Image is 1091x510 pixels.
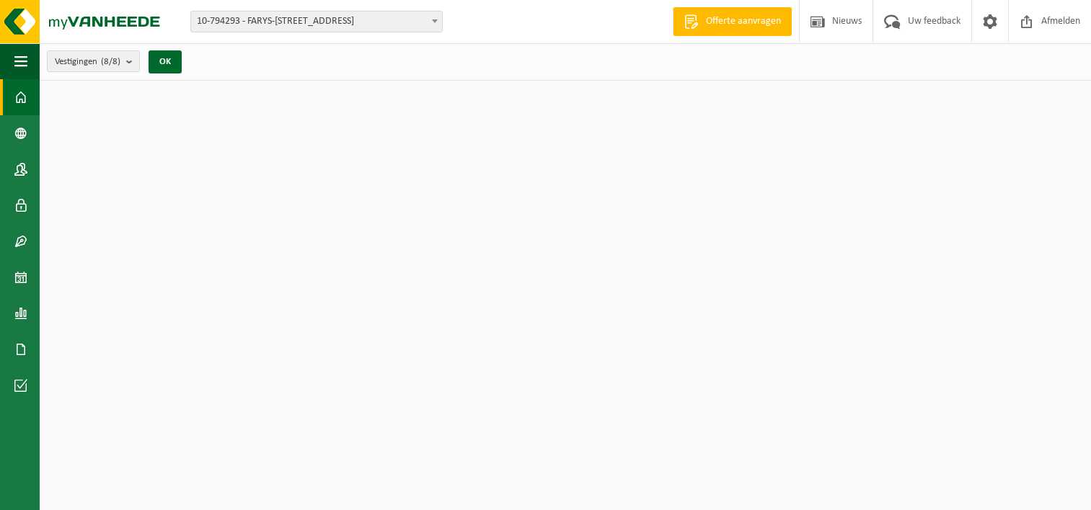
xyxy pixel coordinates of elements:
[101,57,120,66] count: (8/8)
[190,11,443,32] span: 10-794293 - FARYS-ASSE - 1730 ASSE, HUINEGEM 47
[55,51,120,73] span: Vestigingen
[47,50,140,72] button: Vestigingen(8/8)
[149,50,182,73] button: OK
[702,14,785,29] span: Offerte aanvragen
[191,12,442,32] span: 10-794293 - FARYS-ASSE - 1730 ASSE, HUINEGEM 47
[673,7,792,36] a: Offerte aanvragen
